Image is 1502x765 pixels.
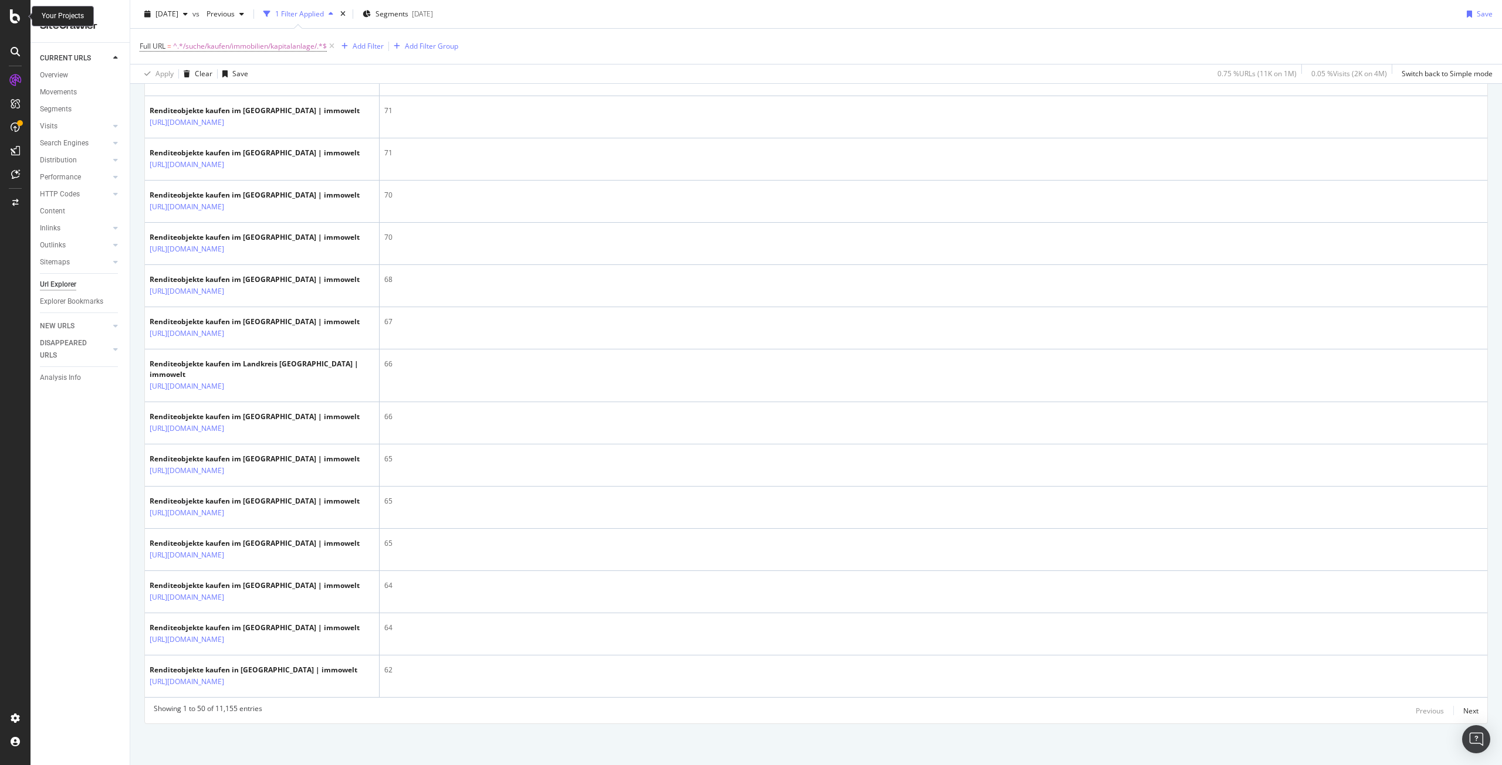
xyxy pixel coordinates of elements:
a: [URL][DOMAIN_NAME] [150,328,224,339]
div: Save [232,69,248,79]
div: Performance [40,171,81,183]
a: Segments [40,103,121,115]
div: Explorer Bookmarks [40,295,103,308]
div: Overview [40,69,68,81]
a: Sitemaps [40,256,110,268]
a: [URL][DOMAIN_NAME] [150,285,224,297]
div: 0.05 % Visits ( 2K on 4M ) [1311,69,1387,79]
div: Distribution [40,154,77,166]
div: HTTP Codes [40,188,80,200]
a: [URL][DOMAIN_NAME] [150,465,224,477]
div: Search Engines [40,137,89,149]
div: CURRENT URLS [40,52,91,64]
a: Search Engines [40,137,110,149]
div: Renditeobjekte kaufen im [GEOGRAPHIC_DATA] | immowelt [150,538,360,549]
div: Renditeobjekte kaufen in [GEOGRAPHIC_DATA] | immowelt [150,665,357,675]
button: 1 Filter Applied [259,5,338,23]
span: Previous [202,9,235,19]
a: [URL][DOMAIN_NAME] [150,423,224,434]
div: NEW URLS [40,320,75,332]
a: HTTP Codes [40,188,110,200]
div: Visits [40,120,57,132]
a: Url Explorer [40,278,121,291]
div: Url Explorer [40,278,76,291]
div: Renditeobjekte kaufen im [GEOGRAPHIC_DATA] | immowelt [150,190,360,200]
div: Switch back to Simple mode [1402,69,1493,79]
button: Segments[DATE] [358,5,438,23]
span: vs [192,9,202,19]
a: [URL][DOMAIN_NAME] [150,201,224,213]
a: Explorer Bookmarks [40,295,121,308]
div: 71 [384,106,1483,116]
div: Add Filter Group [405,41,458,51]
a: Distribution [40,154,110,166]
div: Open Intercom Messenger [1462,725,1490,753]
a: Outlinks [40,239,110,251]
a: [URL][DOMAIN_NAME] [150,549,224,561]
button: Save [218,64,248,83]
a: [URL][DOMAIN_NAME] [150,243,224,255]
button: Previous [202,5,249,23]
span: Full URL [140,41,165,51]
div: 62 [384,665,1483,675]
div: Clear [195,69,212,79]
button: [DATE] [140,5,192,23]
div: Renditeobjekte kaufen im [GEOGRAPHIC_DATA] | immowelt [150,496,360,506]
div: 71 [384,148,1483,158]
a: [URL][DOMAIN_NAME] [150,117,224,128]
div: Sitemaps [40,256,70,268]
div: Renditeobjekte kaufen im Landkreis [GEOGRAPHIC_DATA] | immowelt [150,359,374,380]
a: [URL][DOMAIN_NAME] [150,634,224,645]
a: Content [40,205,121,217]
div: Add Filter [353,41,384,51]
div: Outlinks [40,239,66,251]
div: Renditeobjekte kaufen im [GEOGRAPHIC_DATA] | immowelt [150,317,360,327]
span: Segments [375,9,408,19]
a: [URL][DOMAIN_NAME] [150,380,224,392]
button: Add Filter Group [389,39,458,53]
div: Renditeobjekte kaufen im [GEOGRAPHIC_DATA] | immowelt [150,580,360,591]
div: Renditeobjekte kaufen im [GEOGRAPHIC_DATA] | immowelt [150,148,360,158]
div: Renditeobjekte kaufen im [GEOGRAPHIC_DATA] | immowelt [150,454,360,464]
div: 67 [384,317,1483,327]
div: [DATE] [412,9,433,19]
div: 66 [384,412,1483,422]
a: Overview [40,69,121,81]
div: times [338,8,348,20]
div: Analysis Info [40,372,81,384]
div: DISAPPEARED URLS [40,337,99,362]
button: Previous [1416,703,1444,718]
div: Renditeobjekte kaufen im [GEOGRAPHIC_DATA] | immowelt [150,232,360,243]
div: Renditeobjekte kaufen im [GEOGRAPHIC_DATA] | immowelt [150,412,360,422]
a: Visits [40,120,110,132]
div: Renditeobjekte kaufen im [GEOGRAPHIC_DATA] | immowelt [150,106,360,116]
button: Clear [179,64,212,83]
a: [URL][DOMAIN_NAME] [150,507,224,519]
a: NEW URLS [40,320,110,332]
button: Apply [140,64,174,83]
div: 65 [384,454,1483,464]
div: 65 [384,538,1483,549]
button: Switch back to Simple mode [1397,64,1493,83]
a: CURRENT URLS [40,52,110,64]
div: Next [1463,706,1479,716]
div: 0.75 % URLs ( 11K on 1M ) [1217,69,1297,79]
div: Movements [40,86,77,98]
a: [URL][DOMAIN_NAME] [150,159,224,171]
div: Segments [40,103,72,115]
div: 66 [384,359,1483,369]
a: Analysis Info [40,372,121,384]
a: Performance [40,171,110,183]
div: Apply [155,69,174,79]
div: Content [40,205,65,217]
a: DISAPPEARED URLS [40,337,110,362]
a: [URL][DOMAIN_NAME] [150,591,224,603]
span: = [167,41,171,51]
a: Inlinks [40,222,110,234]
div: 70 [384,190,1483,200]
a: Movements [40,86,121,98]
div: Renditeobjekte kaufen im [GEOGRAPHIC_DATA] | immowelt [150,623,360,633]
button: Add Filter [337,39,384,53]
div: Showing 1 to 50 of 11,155 entries [154,703,262,718]
div: Renditeobjekte kaufen im [GEOGRAPHIC_DATA] | immowelt [150,274,360,285]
